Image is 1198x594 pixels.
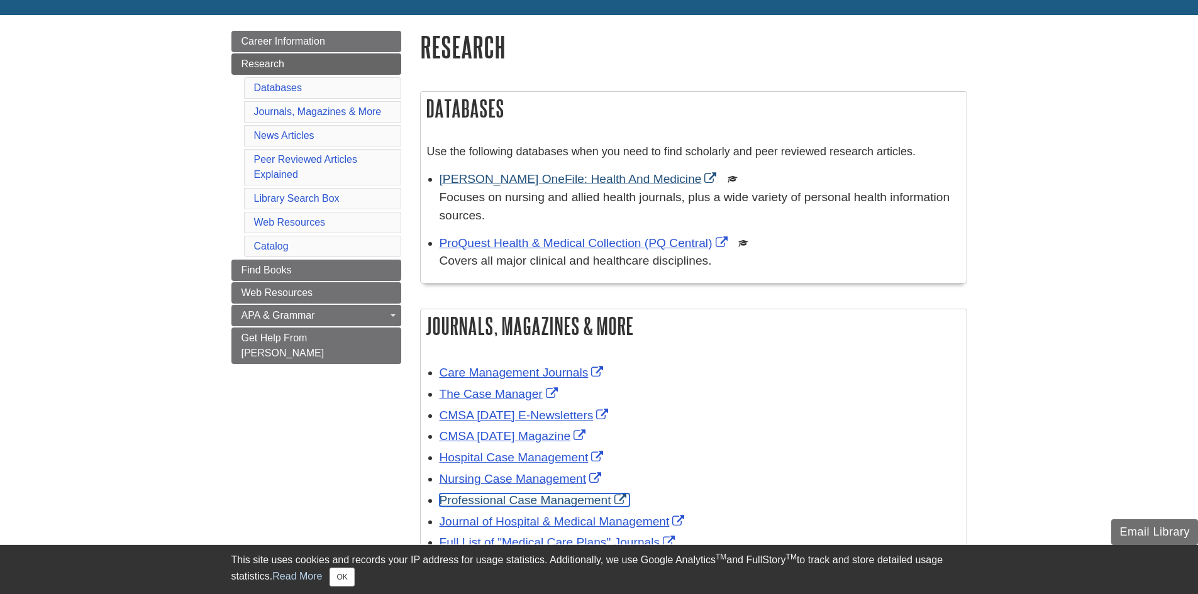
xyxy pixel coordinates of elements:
a: Research [231,53,401,75]
a: Peer Reviewed Articles Explained [254,154,358,180]
sup: TM [786,553,797,561]
h1: Research [420,31,967,63]
button: Close [330,568,354,586]
a: Find Books [231,260,401,281]
a: Catalog [254,241,289,251]
a: Career Information [231,31,401,52]
a: APA & Grammar [231,305,401,326]
span: Find Books [241,265,292,275]
div: Guide Page Menu [231,31,401,364]
span: Research [241,58,284,69]
a: Link opens in new window [440,366,607,379]
button: Email Library [1111,519,1198,545]
p: Covers all major clinical and healthcare disciplines. [440,252,960,270]
a: Link opens in new window [440,387,561,400]
span: APA & Grammar [241,310,315,321]
h2: Journals, Magazines & More [421,309,967,343]
a: Link opens in new window [440,172,720,185]
sup: TM [716,553,726,561]
a: Web Resources [231,282,401,304]
a: Web Resources [254,217,326,228]
a: Link opens in new window [440,536,679,549]
a: Link opens in new window [440,472,605,485]
span: Use the following databases when you need to find scholarly and peer reviewed research articles. [427,145,916,158]
a: Link opens in new window [440,515,688,528]
span: Web Resources [241,287,313,298]
a: Link opens in new window [440,451,607,464]
a: Link opens in new window [440,493,630,507]
p: Focuses on nursing and allied health journals, plus a wide variety of personal health information... [440,189,960,225]
a: Get Help From [PERSON_NAME] [231,327,401,364]
span: Get Help From [PERSON_NAME] [241,333,324,358]
a: News Articles [254,130,314,141]
a: Read More [272,571,322,581]
span: Career Information [241,36,325,47]
div: This site uses cookies and records your IP address for usage statistics. Additionally, we use Goo... [231,553,967,586]
a: Link opens in new window [440,236,731,250]
a: Link opens in new window [440,409,612,422]
h2: Databases [421,92,967,125]
a: Link opens in new window [440,429,589,443]
img: Scholarly or Peer Reviewed [738,238,748,248]
img: Scholarly or Peer Reviewed [728,174,738,184]
a: Databases [254,82,302,93]
a: Library Search Box [254,193,340,204]
a: Journals, Magazines & More [254,106,382,117]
